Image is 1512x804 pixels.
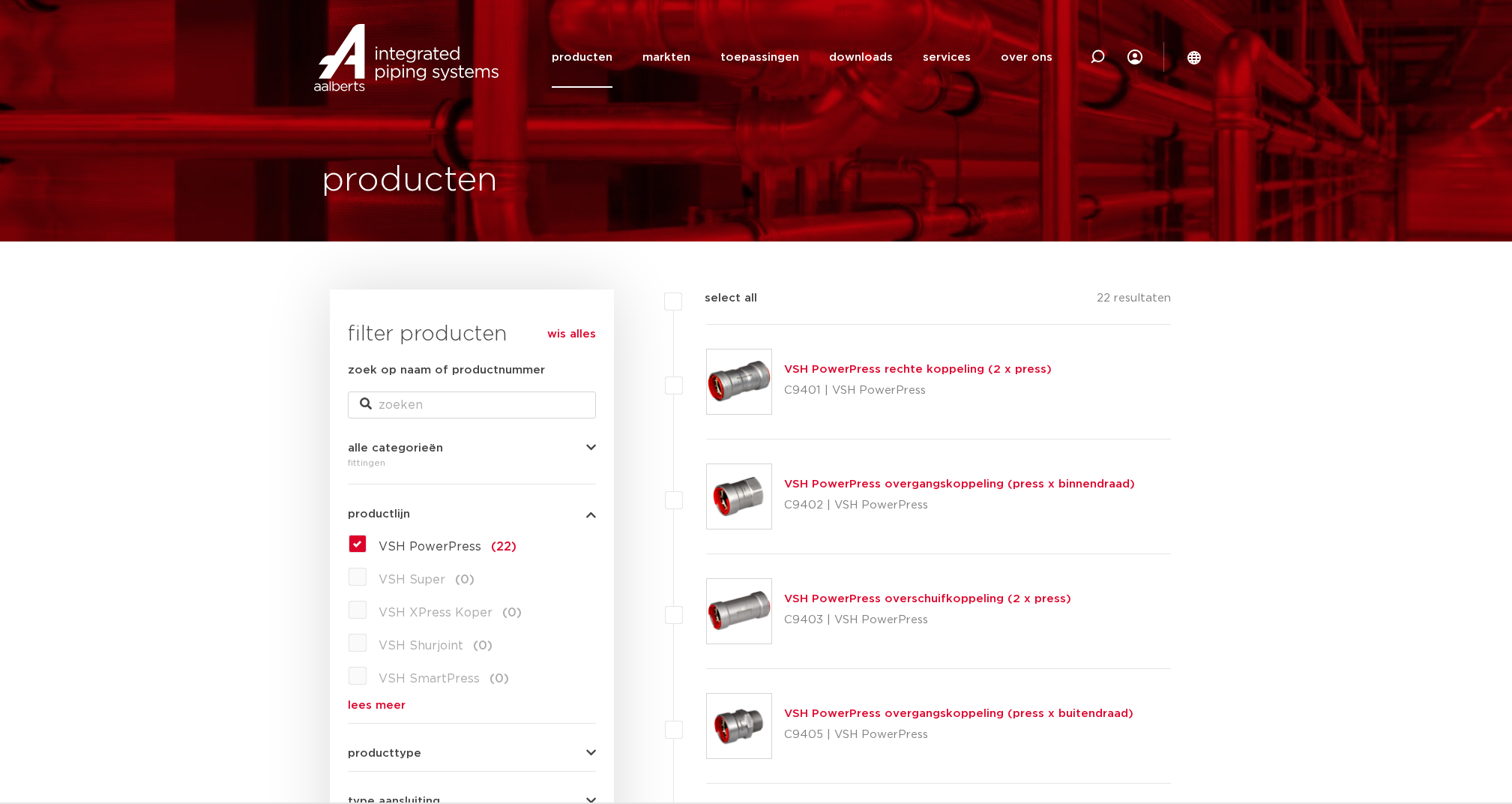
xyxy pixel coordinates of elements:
[784,593,1071,604] a: VSH PowerPress overschuifkoppeling (2 x press)
[682,289,757,307] label: select all
[348,508,596,520] button: productlijn
[348,508,410,520] span: productlijn
[707,694,771,758] img: Thumbnail for VSH PowerPress overgangskoppeling (press x buitendraad)
[784,723,1133,747] p: C9405 | VSH PowerPress
[473,640,493,652] span: (0)
[348,748,421,759] span: producttype
[923,27,971,88] a: services
[1097,289,1171,313] p: 22 resultaten
[348,442,443,454] span: alle categorieën
[379,541,481,553] span: VSH PowerPress
[379,673,480,685] span: VSH SmartPress
[1127,27,1142,88] div: my IPS
[348,748,596,759] button: producttype
[379,607,493,619] span: VSH XPress Koper
[784,478,1135,490] a: VSH PowerPress overgangskoppeling (press x binnendraad)
[707,349,771,414] img: Thumbnail for VSH PowerPress rechte koppeling (2 x press)
[348,454,596,472] div: fittingen
[829,27,893,88] a: downloads
[348,361,545,379] label: zoek op naam of productnummer
[348,700,596,711] a: lees meer
[502,607,522,619] span: (0)
[348,319,596,349] h3: filter producten
[642,27,690,88] a: markten
[552,27,612,88] a: producten
[784,608,1071,632] p: C9403 | VSH PowerPress
[379,574,445,586] span: VSH Super
[379,640,463,652] span: VSH Shurjoint
[552,27,1052,88] nav: Menu
[720,27,799,88] a: toepassingen
[707,579,771,643] img: Thumbnail for VSH PowerPress overschuifkoppeling (2 x press)
[322,157,498,205] h1: producten
[1001,27,1052,88] a: over ons
[784,708,1133,719] a: VSH PowerPress overgangskoppeling (press x buitendraad)
[784,379,1052,403] p: C9401 | VSH PowerPress
[547,325,596,343] a: wis alles
[348,391,596,418] input: zoeken
[348,442,596,454] button: alle categorieën
[455,574,475,586] span: (0)
[784,493,1135,517] p: C9402 | VSH PowerPress
[707,464,771,529] img: Thumbnail for VSH PowerPress overgangskoppeling (press x binnendraad)
[490,673,509,685] span: (0)
[491,541,516,553] span: (22)
[784,364,1052,375] a: VSH PowerPress rechte koppeling (2 x press)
